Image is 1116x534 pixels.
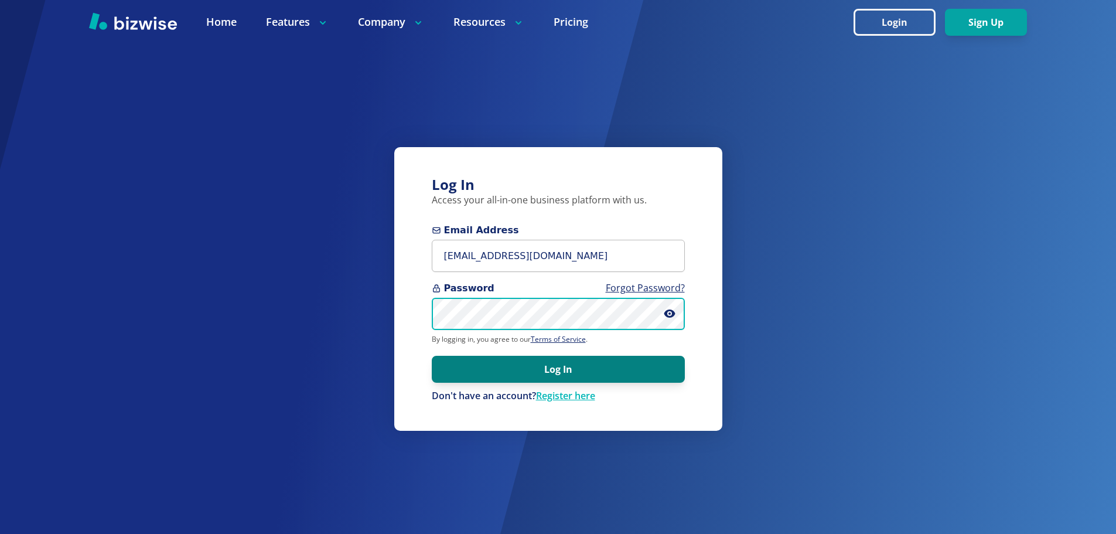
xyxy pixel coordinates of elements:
[554,15,588,29] a: Pricing
[606,281,685,294] a: Forgot Password?
[432,390,685,403] p: Don't have an account?
[432,175,685,195] h3: Log In
[432,223,685,237] span: Email Address
[432,194,685,207] p: Access your all-in-one business platform with us.
[358,15,424,29] p: Company
[432,240,685,272] input: you@example.com
[531,334,586,344] a: Terms of Service
[945,17,1027,28] a: Sign Up
[432,335,685,344] p: By logging in, you agree to our .
[854,17,945,28] a: Login
[432,390,685,403] div: Don't have an account?Register here
[432,281,685,295] span: Password
[89,12,177,30] img: Bizwise Logo
[453,15,524,29] p: Resources
[854,9,936,36] button: Login
[266,15,329,29] p: Features
[432,356,685,383] button: Log In
[206,15,237,29] a: Home
[536,389,595,402] a: Register here
[945,9,1027,36] button: Sign Up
